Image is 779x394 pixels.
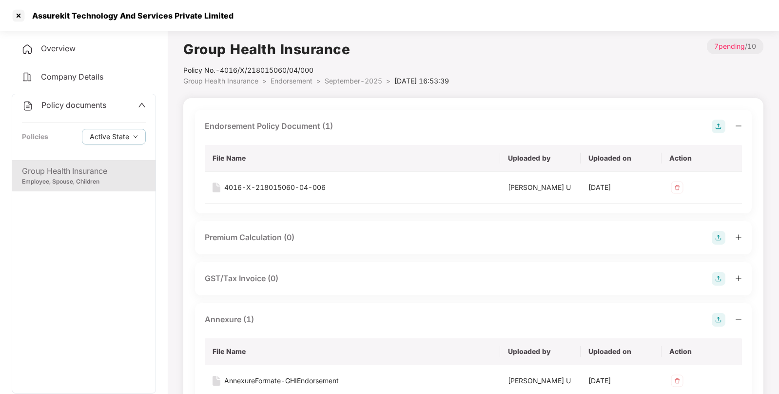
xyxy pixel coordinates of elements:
[500,145,581,172] th: Uploaded by
[41,43,76,53] span: Overview
[21,71,33,83] img: svg+xml;base64,PHN2ZyB4bWxucz0iaHR0cDovL3d3dy53My5vcmcvMjAwMC9zdmciIHdpZHRoPSIyNCIgaGVpZ2h0PSIyNC...
[662,338,742,365] th: Action
[213,376,220,386] img: svg+xml;base64,PHN2ZyB4bWxucz0iaHR0cDovL3d3dy53My5vcmcvMjAwMC9zdmciIHdpZHRoPSIxNiIgaGVpZ2h0PSIyMC...
[271,77,312,85] span: Endorsement
[82,129,146,145] button: Active Statedown
[22,100,34,112] img: svg+xml;base64,PHN2ZyB4bWxucz0iaHR0cDovL3d3dy53My5vcmcvMjAwMC9zdmciIHdpZHRoPSIyNCIgaGVpZ2h0PSIyNC...
[662,145,742,172] th: Action
[22,165,146,177] div: Group Health Insurance
[205,120,333,132] div: Endorsement Policy Document (1)
[41,72,103,82] span: Company Details
[205,313,254,326] div: Annexure (1)
[581,338,661,365] th: Uploaded on
[316,77,321,85] span: >
[22,131,48,142] div: Policies
[262,77,267,85] span: >
[183,77,258,85] span: Group Health Insurance
[183,65,449,76] div: Policy No.- 4016/X/218015060/04/000
[581,145,661,172] th: Uploaded on
[205,231,294,244] div: Premium Calculation (0)
[224,182,326,193] div: 4016-X-218015060-04-006
[394,77,449,85] span: [DATE] 16:53:39
[205,338,500,365] th: File Name
[714,42,745,50] span: 7 pending
[735,275,742,282] span: plus
[508,182,573,193] div: [PERSON_NAME] U
[588,182,653,193] div: [DATE]
[712,120,725,133] img: svg+xml;base64,PHN2ZyB4bWxucz0iaHR0cDovL3d3dy53My5vcmcvMjAwMC9zdmciIHdpZHRoPSIyOCIgaGVpZ2h0PSIyOC...
[669,180,685,195] img: svg+xml;base64,PHN2ZyB4bWxucz0iaHR0cDovL3d3dy53My5vcmcvMjAwMC9zdmciIHdpZHRoPSIzMiIgaGVpZ2h0PSIzMi...
[138,101,146,109] span: up
[183,39,449,60] h1: Group Health Insurance
[588,375,653,386] div: [DATE]
[386,77,390,85] span: >
[712,272,725,286] img: svg+xml;base64,PHN2ZyB4bWxucz0iaHR0cDovL3d3dy53My5vcmcvMjAwMC9zdmciIHdpZHRoPSIyOCIgaGVpZ2h0PSIyOC...
[41,100,106,110] span: Policy documents
[26,11,234,21] div: Assurekit Technology And Services Private Limited
[500,338,581,365] th: Uploaded by
[712,231,725,245] img: svg+xml;base64,PHN2ZyB4bWxucz0iaHR0cDovL3d3dy53My5vcmcvMjAwMC9zdmciIHdpZHRoPSIyOCIgaGVpZ2h0PSIyOC...
[707,39,763,54] p: / 10
[735,234,742,241] span: plus
[90,131,129,142] span: Active State
[205,272,278,285] div: GST/Tax Invoice (0)
[213,183,220,192] img: svg+xml;base64,PHN2ZyB4bWxucz0iaHR0cDovL3d3dy53My5vcmcvMjAwMC9zdmciIHdpZHRoPSIxNiIgaGVpZ2h0PSIyMC...
[224,375,339,386] div: AnnexureFormate-GHIEndorsement
[735,123,742,129] span: minus
[205,145,500,172] th: File Name
[133,134,138,140] span: down
[22,177,146,187] div: Employee, Spouse, Children
[325,77,382,85] span: September-2025
[508,375,573,386] div: [PERSON_NAME] U
[21,43,33,55] img: svg+xml;base64,PHN2ZyB4bWxucz0iaHR0cDovL3d3dy53My5vcmcvMjAwMC9zdmciIHdpZHRoPSIyNCIgaGVpZ2h0PSIyNC...
[669,373,685,389] img: svg+xml;base64,PHN2ZyB4bWxucz0iaHR0cDovL3d3dy53My5vcmcvMjAwMC9zdmciIHdpZHRoPSIzMiIgaGVpZ2h0PSIzMi...
[712,313,725,327] img: svg+xml;base64,PHN2ZyB4bWxucz0iaHR0cDovL3d3dy53My5vcmcvMjAwMC9zdmciIHdpZHRoPSIyOCIgaGVpZ2h0PSIyOC...
[735,316,742,323] span: minus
